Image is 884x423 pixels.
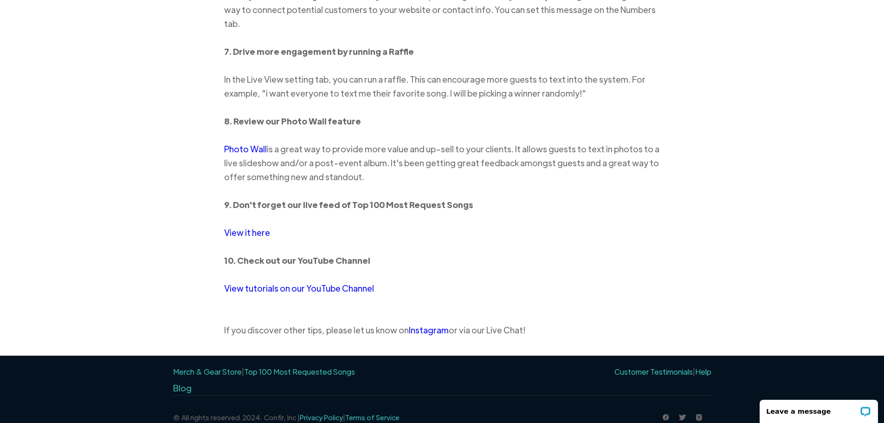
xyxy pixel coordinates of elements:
a: Customer Testimonials [614,367,693,377]
div: | [173,365,355,379]
a: View it here [224,227,270,238]
a: Instagram [409,325,449,335]
a: Terms of Service [345,413,400,422]
a: Top 100 Most Requested Songs [244,367,355,377]
a: Privacy Policy [300,413,343,422]
iframe: LiveChat chat widget [754,394,884,423]
strong: 8. Review our Photo Wall feature ‍ [224,116,361,126]
div: If you discover other tips, please let us know on or via our Live Chat! [224,323,660,337]
a: Blog [173,383,192,393]
a: Photo Wall [224,143,267,154]
a: View tutorials on our YouTube Channel [224,283,374,293]
div: | [612,365,711,379]
strong: 9. Don't forget our live feed of Top 100 Most Request Songs [224,199,473,210]
strong: 7. Drive more engagement by running a Raffle [224,46,414,57]
strong: 10. Check out our YouTube Channel [224,255,370,266]
a: Help [695,367,711,377]
a: Merch & Gear Store [173,367,242,377]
